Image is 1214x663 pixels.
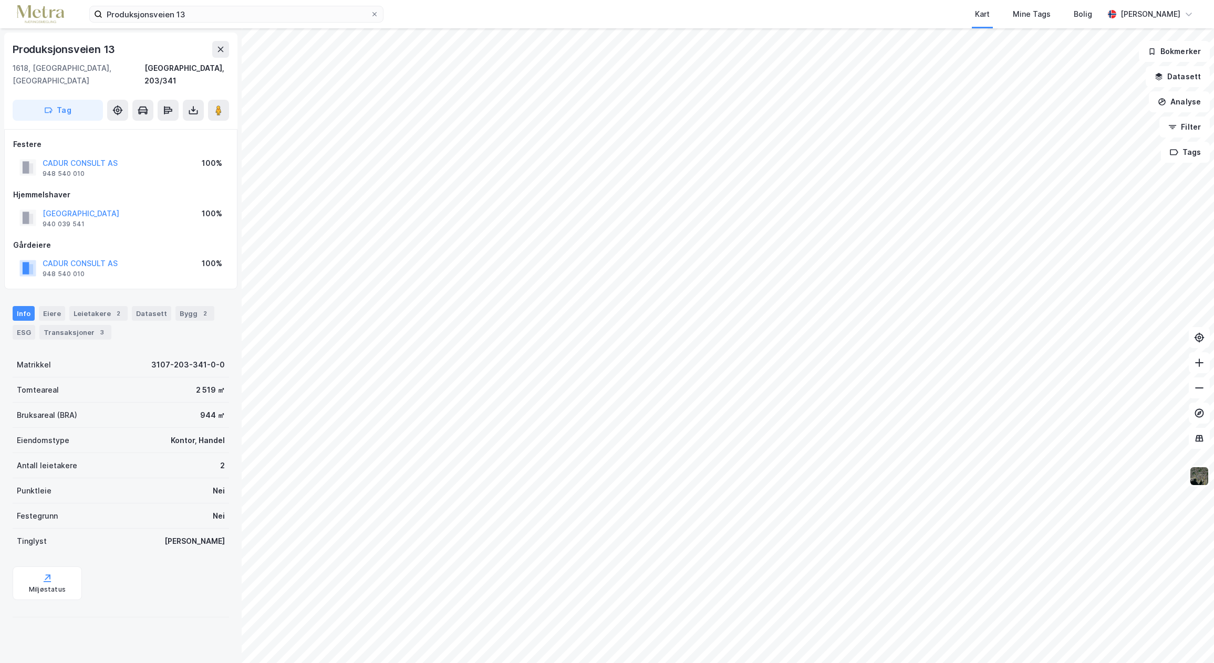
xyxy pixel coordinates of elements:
img: 9k= [1189,466,1209,486]
div: [PERSON_NAME] [164,535,225,548]
button: Bokmerker [1139,41,1210,62]
div: Punktleie [17,485,51,497]
div: 2 519 ㎡ [196,384,225,396]
button: Tags [1161,142,1210,163]
div: 100% [202,207,222,220]
input: Søk på adresse, matrikkel, gårdeiere, leietakere eller personer [102,6,370,22]
div: Hjemmelshaver [13,188,229,201]
div: Transaksjoner [39,325,111,340]
div: Bruksareal (BRA) [17,409,77,422]
div: Mine Tags [1013,8,1051,20]
div: 100% [202,157,222,170]
button: Tag [13,100,103,121]
div: Produksjonsveien 13 [13,41,117,58]
div: Gårdeiere [13,239,229,251]
button: Datasett [1146,66,1210,87]
div: Eiere [39,306,65,321]
button: Analyse [1149,91,1210,112]
div: Kontor, Handel [171,434,225,447]
div: Kontrollprogram for chat [1161,613,1214,663]
div: 948 540 010 [43,170,85,178]
div: Antall leietakere [17,459,77,472]
div: Bolig [1074,8,1092,20]
div: 100% [202,257,222,270]
div: [GEOGRAPHIC_DATA], 203/341 [144,62,229,87]
div: Miljøstatus [29,585,66,594]
div: 944 ㎡ [200,409,225,422]
div: 3107-203-341-0-0 [151,359,225,371]
iframe: Chat Widget [1161,613,1214,663]
div: 2 [200,308,210,319]
div: Festere [13,138,229,151]
img: metra-logo.256734c3b2bbffee19d4.png [17,5,64,24]
div: Tinglyst [17,535,47,548]
div: 2 [113,308,123,319]
div: Matrikkel [17,359,51,371]
div: 948 540 010 [43,270,85,278]
div: Leietakere [69,306,128,321]
div: 3 [97,327,107,338]
div: Tomteareal [17,384,59,396]
div: [PERSON_NAME] [1120,8,1180,20]
div: 940 039 541 [43,220,85,228]
div: Festegrunn [17,510,58,522]
div: Info [13,306,35,321]
div: ESG [13,325,35,340]
div: Kart [975,8,990,20]
div: 2 [220,459,225,472]
div: Nei [213,485,225,497]
div: Nei [213,510,225,522]
div: Bygg [175,306,214,321]
div: Eiendomstype [17,434,69,447]
div: Datasett [132,306,171,321]
div: 1618, [GEOGRAPHIC_DATA], [GEOGRAPHIC_DATA] [13,62,144,87]
button: Filter [1159,117,1210,138]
